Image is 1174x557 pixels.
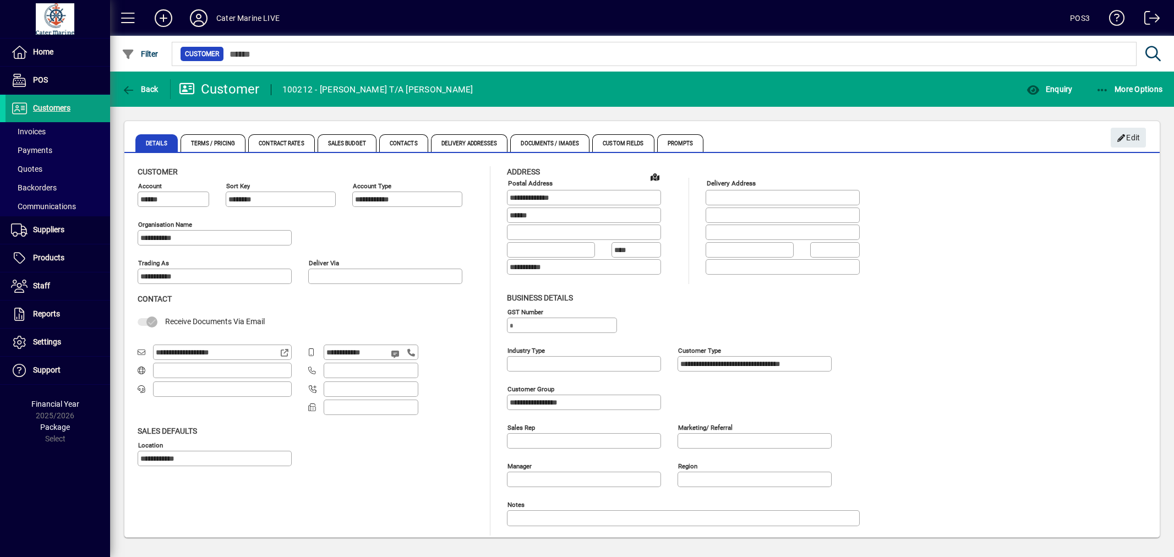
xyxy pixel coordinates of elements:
span: Products [33,253,64,262]
div: POS3 [1070,9,1090,27]
mat-label: Trading as [138,259,169,267]
div: Customer [179,80,260,98]
a: Knowledge Base [1101,2,1125,38]
span: Package [40,423,70,432]
mat-label: Customer type [678,346,721,354]
mat-label: Customer group [507,385,554,392]
a: Settings [6,329,110,356]
span: Business details [507,293,573,302]
a: Reports [6,301,110,328]
a: POS [6,67,110,94]
button: Add [146,8,181,28]
span: Enquiry [1026,85,1072,94]
span: Customer [185,48,219,59]
mat-label: Region [678,462,697,469]
mat-label: Manager [507,462,532,469]
span: Payments [11,146,52,155]
button: Send SMS [383,341,409,367]
span: Contact [138,294,172,303]
span: Settings [33,337,61,346]
span: Support [33,365,61,374]
a: Invoices [6,122,110,141]
a: Staff [6,272,110,300]
span: Sales Budget [318,134,376,152]
a: Quotes [6,160,110,178]
span: Reports [33,309,60,318]
span: Address [507,167,540,176]
mat-label: Notes [507,500,525,508]
mat-label: Location [138,441,163,449]
span: Custom Fields [592,134,654,152]
mat-label: Marketing/ Referral [678,423,733,431]
span: Home [33,47,53,56]
span: Documents / Images [510,134,589,152]
mat-label: Industry type [507,346,545,354]
span: Contract Rates [248,134,314,152]
span: Back [122,85,159,94]
span: Customers [33,103,70,112]
button: More Options [1093,79,1166,99]
span: Details [135,134,178,152]
button: Back [119,79,161,99]
button: Edit [1111,128,1146,148]
button: Profile [181,8,216,28]
span: POS [33,75,48,84]
a: Support [6,357,110,384]
span: Receive Documents Via Email [165,317,265,326]
span: Delivery Addresses [431,134,508,152]
a: Payments [6,141,110,160]
mat-label: Sales rep [507,423,535,431]
div: Cater Marine LIVE [216,9,280,27]
span: Customer [138,167,178,176]
span: Backorders [11,183,57,192]
app-page-header-button: Back [110,79,171,99]
span: Filter [122,50,159,58]
span: Financial Year [31,400,79,408]
a: Products [6,244,110,272]
div: 100212 - [PERSON_NAME] T/A [PERSON_NAME] [282,81,473,99]
a: Backorders [6,178,110,197]
span: Contacts [379,134,428,152]
span: Terms / Pricing [181,134,246,152]
mat-label: GST Number [507,308,543,315]
span: Quotes [11,165,42,173]
span: Sales defaults [138,427,197,435]
a: Suppliers [6,216,110,244]
span: Staff [33,281,50,290]
mat-label: Deliver via [309,259,339,267]
mat-label: Organisation name [138,221,192,228]
a: Home [6,39,110,66]
span: Invoices [11,127,46,136]
span: Edit [1117,129,1140,147]
mat-label: Account Type [353,182,391,190]
mat-label: Account [138,182,162,190]
a: Logout [1136,2,1160,38]
a: View on map [646,168,664,185]
span: Suppliers [33,225,64,234]
mat-label: Sort key [226,182,250,190]
span: Prompts [657,134,704,152]
button: Enquiry [1024,79,1075,99]
span: More Options [1096,85,1163,94]
button: Filter [119,44,161,64]
span: Communications [11,202,76,211]
a: Communications [6,197,110,216]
